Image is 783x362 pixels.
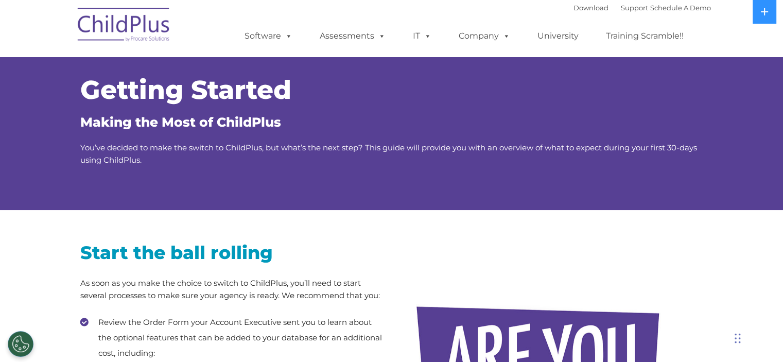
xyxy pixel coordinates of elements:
[80,241,384,264] h2: Start the ball rolling
[596,26,694,46] a: Training Scramble!!
[527,26,589,46] a: University
[309,26,396,46] a: Assessments
[448,26,520,46] a: Company
[621,4,648,12] a: Support
[615,251,783,362] iframe: Chat Widget
[73,1,176,52] img: ChildPlus by Procare Solutions
[80,74,291,106] span: Getting Started
[735,323,741,354] div: Drag
[403,26,442,46] a: IT
[80,114,281,130] span: Making the Most of ChildPlus
[80,277,384,302] p: As soon as you make the choice to switch to ChildPlus, you’ll need to start several processes to ...
[80,143,697,165] span: You’ve decided to make the switch to ChildPlus, but what’s the next step? This guide will provide...
[573,4,711,12] font: |
[573,4,608,12] a: Download
[650,4,711,12] a: Schedule A Demo
[234,26,303,46] a: Software
[8,331,33,357] button: Cookies Settings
